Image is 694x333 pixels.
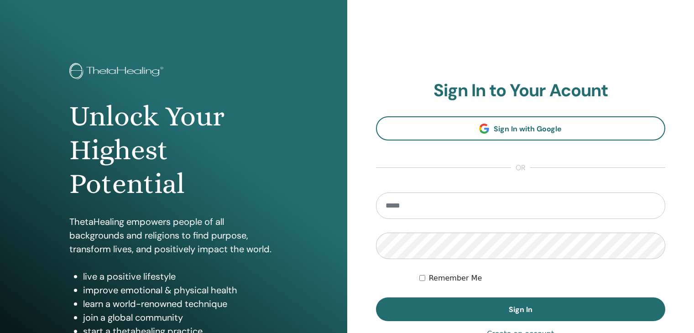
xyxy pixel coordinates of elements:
a: Sign In with Google [376,116,666,140]
li: improve emotional & physical health [83,283,278,297]
h1: Unlock Your Highest Potential [69,99,278,201]
button: Sign In [376,297,666,321]
span: Sign In with Google [494,124,562,134]
span: or [511,162,530,173]
li: learn a world-renowned technique [83,297,278,311]
h2: Sign In to Your Acount [376,80,666,101]
li: live a positive lifestyle [83,270,278,283]
p: ThetaHealing empowers people of all backgrounds and religions to find purpose, transform lives, a... [69,215,278,256]
label: Remember Me [429,273,482,284]
div: Keep me authenticated indefinitely or until I manually logout [419,273,665,284]
span: Sign In [509,305,532,314]
li: join a global community [83,311,278,324]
